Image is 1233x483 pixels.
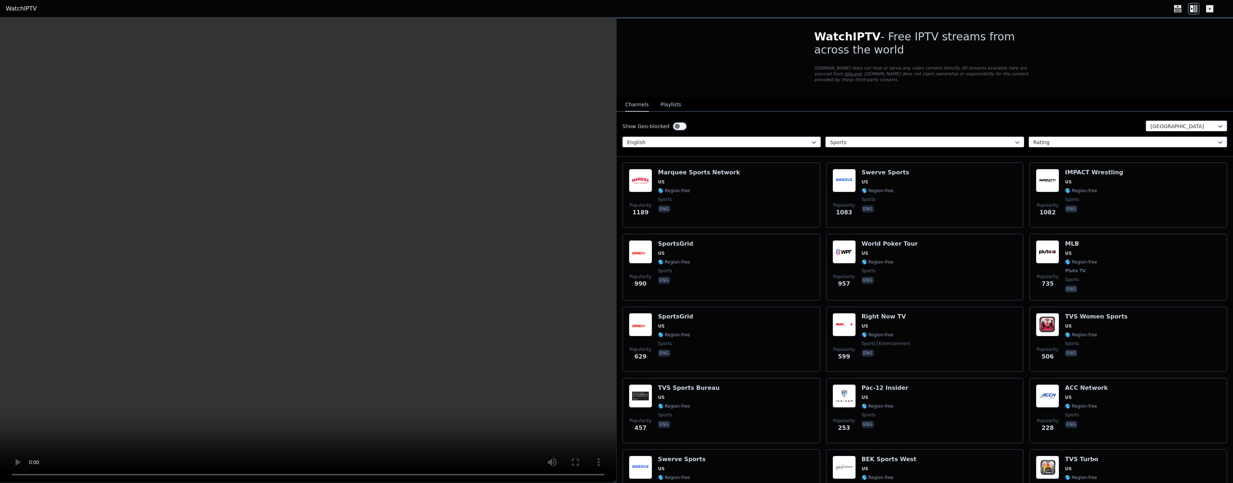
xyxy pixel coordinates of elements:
[1065,197,1079,202] span: sports
[862,323,868,329] span: US
[833,456,856,479] img: BEK Sports West
[1065,277,1079,282] span: sports
[658,323,665,329] span: US
[1040,208,1056,217] span: 1082
[833,169,856,192] img: Swerve Sports
[1065,268,1086,274] span: Pluto TV
[1065,179,1072,185] span: US
[658,268,672,274] span: sports
[836,208,852,217] span: 1083
[1065,395,1072,400] span: US
[1037,202,1058,208] span: Popularity
[658,205,670,213] p: eng
[833,240,856,264] img: World Poker Tour
[862,259,894,265] span: 🌎 Region-free
[633,208,649,217] span: 1189
[862,179,868,185] span: US
[625,98,649,112] button: Channels
[622,123,670,130] label: Show Geo-blocked
[1065,169,1123,176] h6: IMPACT Wrestling
[862,412,875,418] span: sports
[1042,352,1054,361] span: 506
[838,424,850,432] span: 253
[1037,274,1058,280] span: Popularity
[1065,421,1077,428] p: eng
[862,349,874,357] p: eng
[1036,384,1059,408] img: ACC Network
[833,202,855,208] span: Popularity
[629,240,652,264] img: SportsGrid
[630,274,651,280] span: Popularity
[862,188,894,194] span: 🌎 Region-free
[658,250,665,256] span: US
[833,418,855,424] span: Popularity
[838,352,850,361] span: 599
[862,197,875,202] span: sports
[862,240,918,248] h6: World Poker Tour
[838,280,850,288] span: 957
[1065,349,1077,357] p: eng
[862,384,909,392] h6: Pac-12 Insider
[862,421,874,428] p: eng
[629,169,652,192] img: Marquee Sports Network
[1065,313,1128,320] h6: TVS Women Sports
[1065,412,1079,418] span: sports
[1065,250,1072,256] span: US
[833,274,855,280] span: Popularity
[1065,259,1097,265] span: 🌎 Region-free
[658,384,720,392] h6: TVS Sports Bureau
[630,347,651,352] span: Popularity
[1065,456,1098,463] h6: TVS Turbo
[629,313,652,336] img: SportsGrid
[1065,403,1097,409] span: 🌎 Region-free
[658,197,672,202] span: sports
[877,341,910,347] span: entertainment
[658,277,670,284] p: eng
[658,456,706,463] h6: Swerve Sports
[833,384,856,408] img: Pac-12 Insider
[1065,341,1079,347] span: sports
[862,332,894,338] span: 🌎 Region-free
[658,341,672,347] span: sports
[814,30,1036,56] h1: - Free IPTV streams from across the world
[845,71,862,76] a: iptv-org
[862,466,868,472] span: US
[658,332,690,338] span: 🌎 Region-free
[658,313,693,320] h6: SportsGrid
[862,277,874,284] p: eng
[661,98,681,112] button: Playlists
[630,418,651,424] span: Popularity
[634,280,646,288] span: 990
[1065,466,1072,472] span: US
[658,259,690,265] span: 🌎 Region-free
[1037,418,1058,424] span: Popularity
[1042,424,1054,432] span: 228
[658,169,740,176] h6: Marquee Sports Network
[658,395,665,400] span: US
[1036,240,1059,264] img: MLB
[1065,323,1072,329] span: US
[1042,280,1054,288] span: 735
[658,475,690,480] span: 🌎 Region-free
[629,456,652,479] img: Swerve Sports
[634,424,646,432] span: 457
[658,240,693,248] h6: SportsGrid
[658,349,670,357] p: eng
[1036,169,1059,192] img: IMPACT Wrestling
[862,341,875,347] span: sports
[658,179,665,185] span: US
[658,188,690,194] span: 🌎 Region-free
[629,384,652,408] img: TVS Sports Bureau
[1065,285,1077,293] p: eng
[833,347,855,352] span: Popularity
[658,412,672,418] span: sports
[1036,313,1059,336] img: TVS Women Sports
[814,30,881,43] span: WatchIPTV
[1065,188,1097,194] span: 🌎 Region-free
[634,352,646,361] span: 629
[814,65,1036,83] p: [DOMAIN_NAME] does not host or serve any video content directly. All streams available here are s...
[1037,347,1058,352] span: Popularity
[658,421,670,428] p: eng
[862,250,868,256] span: US
[658,403,690,409] span: 🌎 Region-free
